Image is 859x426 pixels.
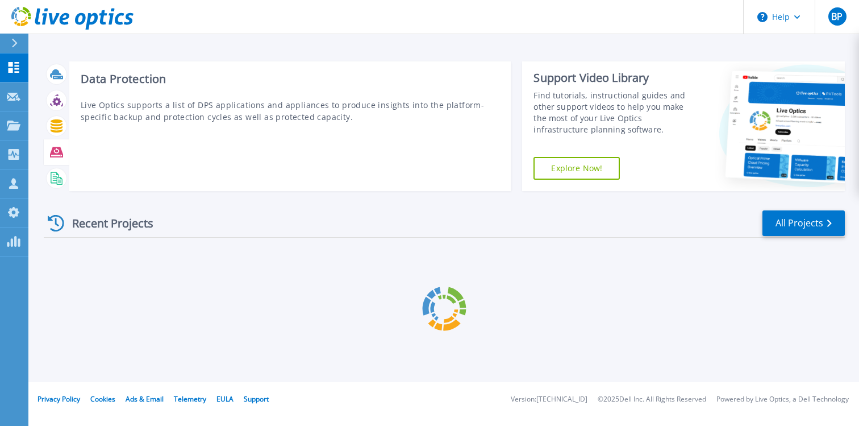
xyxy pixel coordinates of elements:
a: Telemetry [174,394,206,404]
a: All Projects [762,210,845,236]
div: Support Video Library [533,71,695,85]
a: Support [244,394,269,404]
a: Ads & Email [126,394,164,404]
li: © 2025 Dell Inc. All Rights Reserved [598,396,706,403]
h3: Data Protection [81,73,500,85]
a: Cookies [90,394,115,404]
span: BP [831,12,843,21]
li: Version: [TECHNICAL_ID] [511,396,587,403]
div: Find tutorials, instructional guides and other support videos to help you make the most of your L... [533,90,695,135]
a: Explore Now! [533,157,620,180]
li: Powered by Live Optics, a Dell Technology [716,396,849,403]
a: EULA [216,394,233,404]
a: Privacy Policy [37,394,80,404]
p: Live Optics supports a list of DPS applications and appliances to produce insights into the platf... [81,99,500,123]
div: Recent Projects [44,209,169,237]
